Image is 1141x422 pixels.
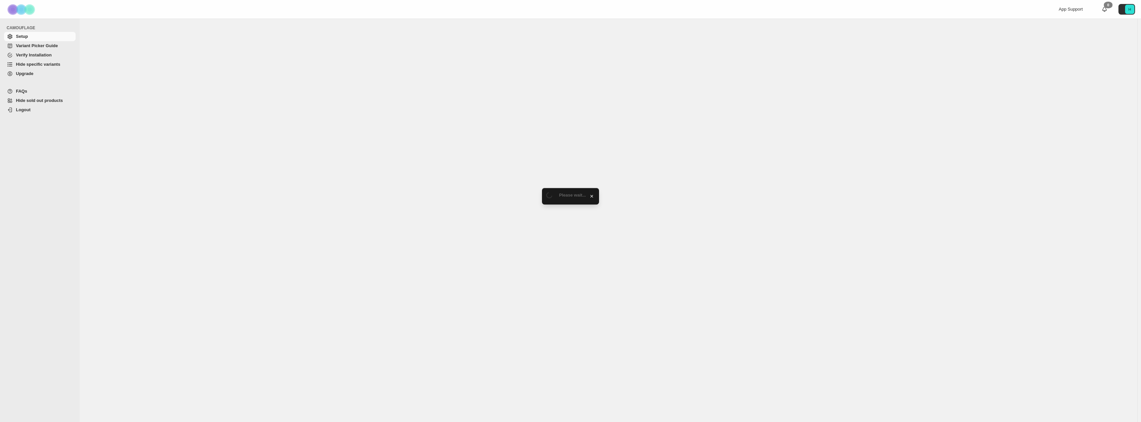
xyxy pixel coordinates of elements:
a: Variant Picker Guide [4,41,76,50]
a: Logout [4,105,76,115]
span: Please wait... [559,193,586,198]
img: Camouflage [5,0,38,19]
button: Avatar with initials H [1118,4,1135,15]
a: 0 [1101,6,1108,13]
a: Hide specific variants [4,60,76,69]
span: CAMOUFLAGE [7,25,76,31]
span: Upgrade [16,71,34,76]
span: Hide specific variants [16,62,60,67]
a: Upgrade [4,69,76,78]
span: Variant Picker Guide [16,43,58,48]
span: FAQs [16,89,27,94]
text: H [1128,7,1131,11]
a: Hide sold out products [4,96,76,105]
a: Verify Installation [4,50,76,60]
a: FAQs [4,87,76,96]
span: Logout [16,107,31,112]
span: App Support [1059,7,1083,12]
span: Hide sold out products [16,98,63,103]
span: Avatar with initials H [1125,5,1134,14]
span: Setup [16,34,28,39]
div: 0 [1104,2,1112,8]
a: Setup [4,32,76,41]
span: Verify Installation [16,52,52,57]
